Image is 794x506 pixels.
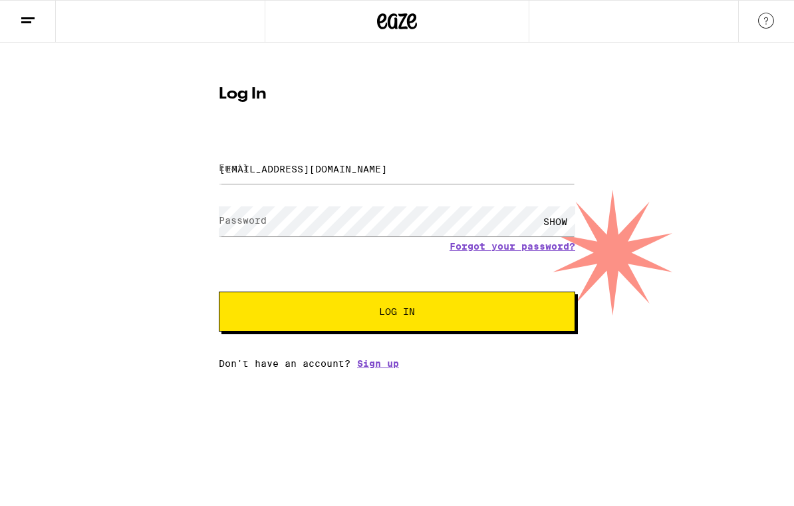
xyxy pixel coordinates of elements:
[219,154,575,184] input: Email
[535,206,575,236] div: SHOW
[379,307,415,316] span: Log In
[357,358,399,369] a: Sign up
[219,358,575,369] div: Don't have an account?
[219,87,575,103] h1: Log In
[219,162,249,173] label: Email
[450,241,575,252] a: Forgot your password?
[8,9,96,20] span: Hi. Need any help?
[219,292,575,332] button: Log In
[219,215,267,226] label: Password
